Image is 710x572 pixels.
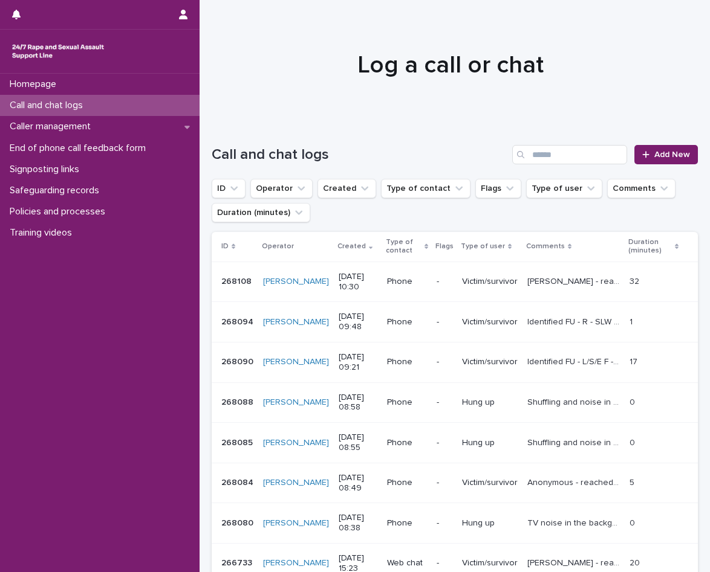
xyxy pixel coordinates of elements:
a: [PERSON_NAME] [263,558,329,568]
p: Hung up [462,397,518,408]
a: [PERSON_NAME] [263,357,329,367]
p: - [437,558,452,568]
p: Phone [387,397,427,408]
p: Anonymous - reached out to talk about their experience with SV and explore grounding techniques. ... [527,475,622,488]
p: - [437,478,452,488]
a: [PERSON_NAME] [263,478,329,488]
p: Type of user [461,240,505,253]
p: 32 [630,274,642,287]
p: - [437,397,452,408]
p: [DATE] 10:30 [339,272,377,292]
p: 20 [630,556,642,568]
a: Add New [634,145,698,164]
p: 268108 [221,274,254,287]
p: 268094 [221,315,256,327]
p: Call and chat logs [5,100,93,111]
p: Victim/survivor [462,277,518,287]
p: [DATE] 09:48 [339,312,377,332]
p: - [437,518,452,529]
p: 0 [630,516,637,529]
p: Jenny - reached out to talk about their experience with SV. Signposted to Galop, Victim Support a... [527,556,622,568]
p: Hung up [462,438,518,448]
tr: 268080268080 [PERSON_NAME] [DATE] 08:38Phone-Hung upTV noise in the background and tapping sounds... [212,503,698,544]
a: [PERSON_NAME] [263,317,329,327]
p: [DATE] 09:21 [339,352,377,373]
p: Chloe - reached out to talk about her experience with SV. Signposted to Rights of Women, Victim s... [527,274,622,287]
p: 0 [630,435,637,448]
p: 268088 [221,395,256,408]
button: ID [212,179,246,198]
p: Phone [387,438,427,448]
button: Flags [475,179,521,198]
p: Operator [262,240,294,253]
p: [DATE] 08:58 [339,393,377,413]
input: Search [512,145,627,164]
p: ID [221,240,229,253]
p: Phone [387,518,427,529]
p: Homepage [5,79,66,90]
p: - [437,438,452,448]
p: [DATE] 08:55 [339,432,377,453]
p: Shuffling and noise in the background. Call ended as SLW was giving introduction message. [527,435,622,448]
p: Phone [387,317,427,327]
p: - [437,277,452,287]
button: Duration (minutes) [212,203,310,222]
p: Phone [387,357,427,367]
p: Caller management [5,121,100,132]
button: Created [318,179,376,198]
button: Comments [607,179,676,198]
p: Victim/survivor [462,317,518,327]
p: Hung up [462,518,518,529]
a: [PERSON_NAME] [263,438,329,448]
p: End of phone call feedback form [5,143,155,154]
p: Web chat [387,558,427,568]
p: Created [337,240,366,253]
p: 17 [630,355,640,367]
p: 268084 [221,475,256,488]
p: Identified FU - R - SLW recognised straight away. Caller ended the call as SLW gave message on pr... [527,315,622,327]
p: Comments [526,240,565,253]
p: Type of contact [386,236,422,258]
p: Identified FU - L/S/E F - Reached out to talk about grounding techniques. User ended call as she ... [527,355,622,367]
button: Type of user [526,179,602,198]
button: Type of contact [381,179,471,198]
tr: 268094268094 [PERSON_NAME] [DATE] 09:48Phone-Victim/survivorIdentified FU - R - SLW recognised st... [212,302,698,342]
p: 5 [630,475,637,488]
p: Duration (minutes) [628,236,672,258]
p: Phone [387,277,427,287]
img: rhQMoQhaT3yELyF149Cw [10,39,106,63]
h1: Call and chat logs [212,146,507,164]
p: Victim/survivor [462,357,518,367]
tr: 268108268108 [PERSON_NAME] [DATE] 10:30Phone-Victim/survivor[PERSON_NAME] - reached out to talk a... [212,262,698,302]
p: - [437,317,452,327]
p: Policies and processes [5,206,115,217]
h1: Log a call or chat [212,51,689,80]
p: TV noise in the background and tapping sounds. Call ended half way through SLW giving introductio... [527,516,622,529]
p: Safeguarding records [5,185,109,196]
a: [PERSON_NAME] [263,277,329,287]
p: 268085 [221,435,255,448]
p: [DATE] 08:49 [339,473,377,493]
p: Training videos [5,227,82,239]
p: 1 [630,315,635,327]
span: Add New [654,150,690,159]
p: 268090 [221,355,256,367]
p: Phone [387,478,427,488]
p: Victim/survivor [462,558,518,568]
p: Signposting links [5,164,89,175]
button: Operator [250,179,313,198]
tr: 268088268088 [PERSON_NAME] [DATE] 08:58Phone-Hung upShuffling and noise in the background. Call e... [212,382,698,423]
p: 268080 [221,516,256,529]
p: 266733 [221,556,255,568]
tr: 268090268090 [PERSON_NAME] [DATE] 09:21Phone-Victim/survivorIdentified FU - L/S/E F - Reached out... [212,342,698,382]
tr: 268084268084 [PERSON_NAME] [DATE] 08:49Phone-Victim/survivorAnonymous - reached out to talk about... [212,463,698,503]
p: 0 [630,395,637,408]
tr: 268085268085 [PERSON_NAME] [DATE] 08:55Phone-Hung upShuffling and noise in the background. Call e... [212,423,698,463]
p: [DATE] 08:38 [339,513,377,533]
a: [PERSON_NAME] [263,518,329,529]
p: Shuffling and noise in the background. Call ended after SLW gave introduction message. [527,395,622,408]
p: - [437,357,452,367]
a: [PERSON_NAME] [263,397,329,408]
p: Flags [435,240,454,253]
